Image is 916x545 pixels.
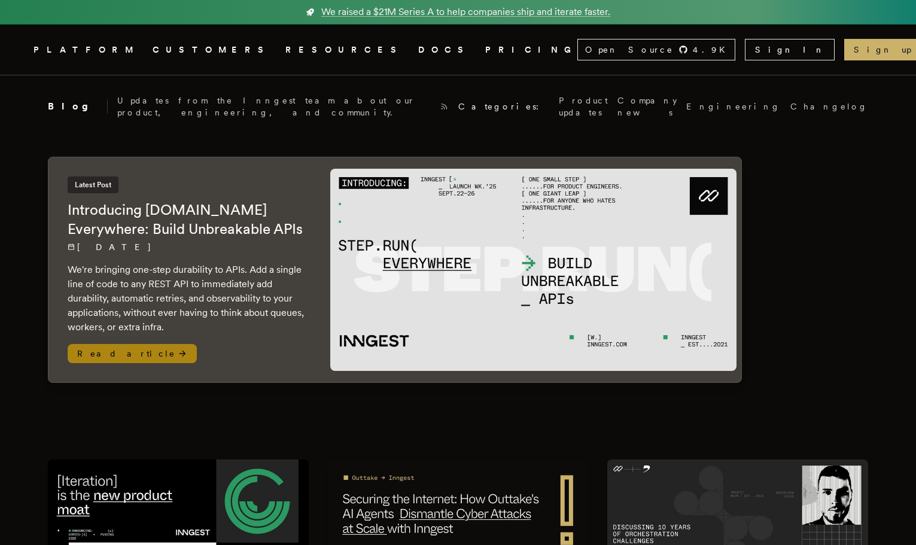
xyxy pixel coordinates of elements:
[585,44,674,56] span: Open Source
[48,99,108,114] h2: Blog
[330,169,737,372] img: Featured image for Introducing Step.Run Everywhere: Build Unbreakable APIs blog post
[559,95,608,118] a: Product updates
[617,95,677,118] a: Company news
[34,42,138,57] button: PLATFORM
[68,176,118,193] span: Latest Post
[790,101,868,112] a: Changelog
[68,263,306,334] p: We're bringing one-step durability to APIs. Add a single line of code to any REST API to immediat...
[485,42,577,57] a: PRICING
[48,157,742,383] a: Latest PostIntroducing [DOMAIN_NAME] Everywhere: Build Unbreakable APIs[DATE] We're bringing one-...
[285,42,404,57] button: RESOURCES
[745,39,835,60] a: Sign In
[321,5,610,19] span: We raised a $21M Series A to help companies ship and iterate faster.
[117,95,430,118] p: Updates from the Inngest team about our product, engineering, and community.
[68,344,197,363] span: Read article
[693,44,732,56] span: 4.9 K
[68,200,306,239] h2: Introducing [DOMAIN_NAME] Everywhere: Build Unbreakable APIs
[418,42,471,57] a: DOCS
[458,101,549,112] span: Categories:
[153,42,271,57] a: CUSTOMERS
[68,241,306,253] p: [DATE]
[686,101,781,112] a: Engineering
